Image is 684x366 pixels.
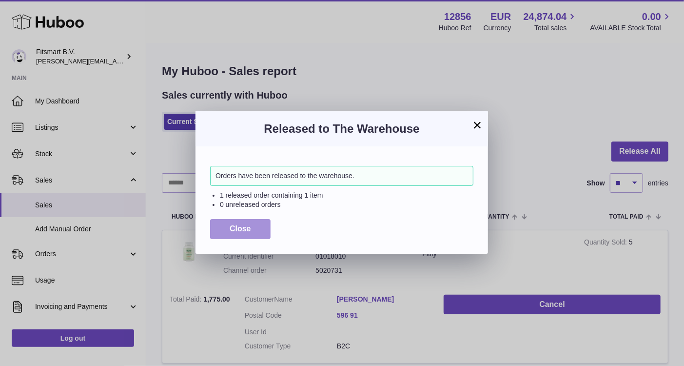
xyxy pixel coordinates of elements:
[210,166,473,186] div: Orders have been released to the warehouse.
[210,121,473,137] h3: Released to The Warehouse
[210,219,271,239] button: Close
[471,119,483,131] button: ×
[220,200,473,209] li: 0 unreleased orders
[220,191,473,200] li: 1 released order containing 1 item
[230,224,251,233] span: Close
